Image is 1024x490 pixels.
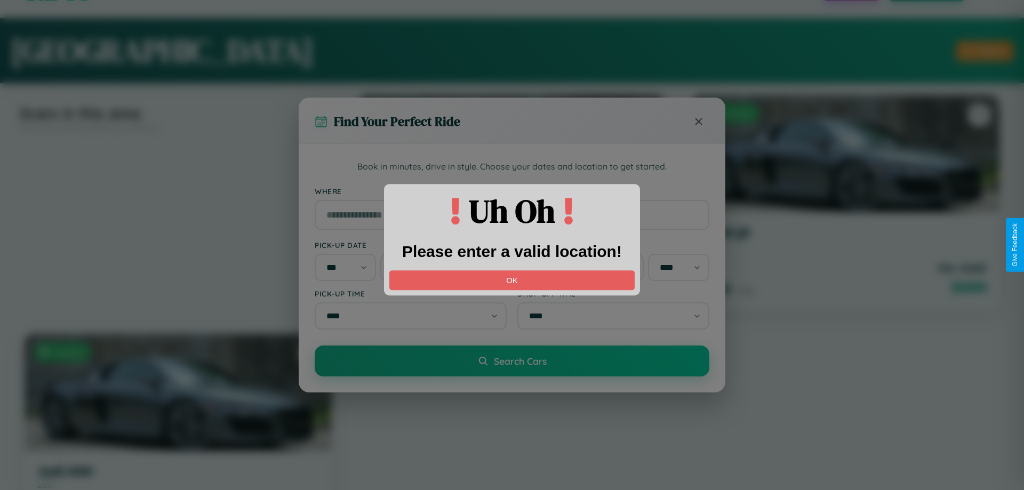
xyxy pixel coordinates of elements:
h3: Find Your Perfect Ride [334,113,460,130]
label: Drop-off Date [517,240,709,250]
label: Pick-up Date [315,240,507,250]
label: Where [315,187,709,196]
label: Pick-up Time [315,289,507,298]
p: Book in minutes, drive in style. Choose your dates and location to get started. [315,160,709,174]
label: Drop-off Time [517,289,709,298]
span: Search Cars [494,355,547,367]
